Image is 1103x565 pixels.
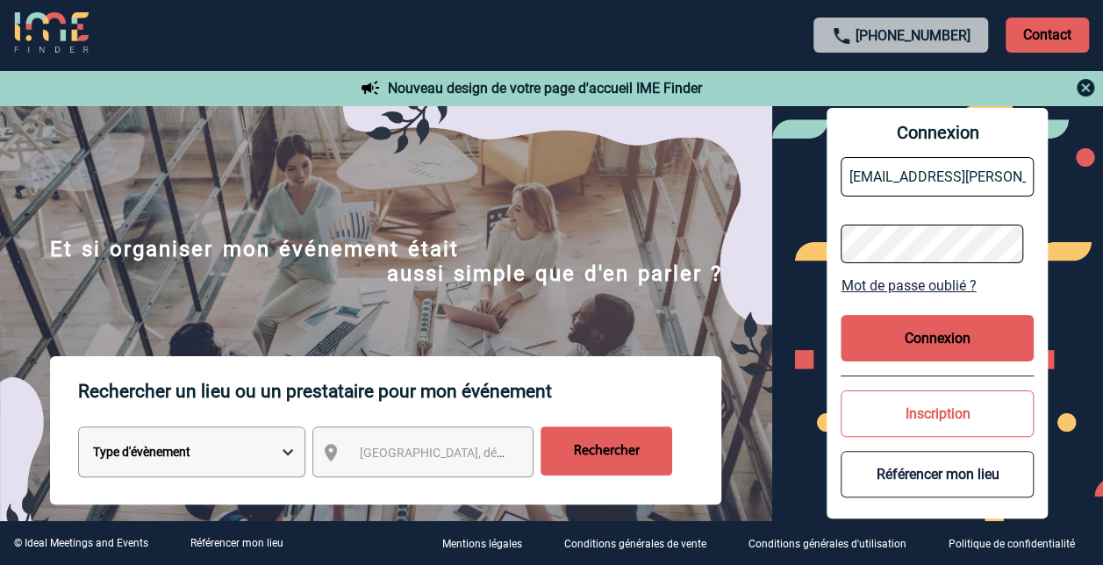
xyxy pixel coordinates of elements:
a: [PHONE_NUMBER] [856,27,970,44]
p: Conditions générales de vente [564,539,706,551]
p: Conditions générales d'utilisation [748,539,906,551]
p: Mentions légales [442,539,522,551]
button: Référencer mon lieu [841,451,1034,497]
p: Rechercher un lieu ou un prestataire pour mon événement [78,356,721,426]
p: Contact [1006,18,1089,53]
button: Connexion [841,315,1034,361]
a: Mot de passe oublié ? [841,277,1034,294]
a: Politique de confidentialité [935,535,1103,552]
div: © Ideal Meetings and Events [14,537,148,549]
span: [GEOGRAPHIC_DATA], département, région... [359,446,603,460]
a: Conditions générales d'utilisation [734,535,935,552]
a: Mentions légales [428,535,550,552]
p: Politique de confidentialité [949,539,1075,551]
button: Inscription [841,390,1034,437]
input: Rechercher [541,426,672,476]
input: Email * [841,157,1034,197]
a: Conditions générales de vente [550,535,734,552]
a: Référencer mon lieu [190,537,283,549]
img: call-24-px.png [831,25,852,46]
span: Connexion [841,122,1034,143]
